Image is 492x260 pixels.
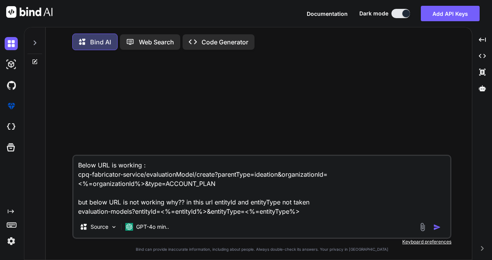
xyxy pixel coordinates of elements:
[5,37,18,50] img: darkChat
[359,10,388,17] span: Dark mode
[5,58,18,71] img: darkAi-studio
[421,6,480,21] button: Add API Keys
[307,10,348,17] span: Documentation
[91,223,108,231] p: Source
[418,223,427,231] img: attachment
[72,239,451,245] p: Keyboard preferences
[111,224,117,230] img: Pick Models
[125,223,133,231] img: GPT-4o mini
[139,37,174,47] p: Web Search
[73,156,450,216] textarea: Below URL is working : cpq-fabricator-service/evaluationModel/create?parentType=ideation&organiza...
[72,246,451,252] p: Bind can provide inaccurate information, including about people. Always double-check its answers....
[5,79,18,92] img: githubDark
[5,120,18,133] img: cloudideIcon
[6,6,53,18] img: Bind AI
[136,223,169,231] p: GPT-4o min..
[5,235,18,248] img: settings
[5,100,18,113] img: premium
[307,10,348,18] button: Documentation
[433,223,441,231] img: icon
[202,37,248,47] p: Code Generator
[90,37,111,47] p: Bind AI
